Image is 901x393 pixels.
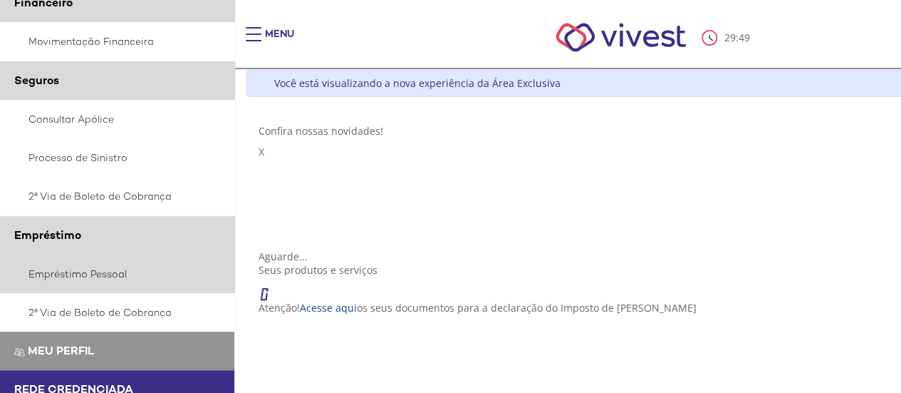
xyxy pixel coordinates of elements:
span: X [259,145,264,158]
p: Atenção! os seus documentos para a declaração do Imposto de [PERSON_NAME] [259,301,697,315]
span: Meu perfil [28,343,94,358]
div: Você está visualizando a nova experiência da Área Exclusiva [274,76,561,90]
div: Menu [265,27,294,56]
span: 29 [724,31,736,44]
span: Seguros [14,73,59,88]
span: Empréstimo [14,228,81,243]
div: : [702,30,753,46]
a: Acesse aqui [300,301,357,315]
img: Meu perfil [14,347,25,357]
span: 49 [739,31,750,44]
img: ico_atencao.png [259,277,283,301]
img: Vivest [540,7,702,68]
